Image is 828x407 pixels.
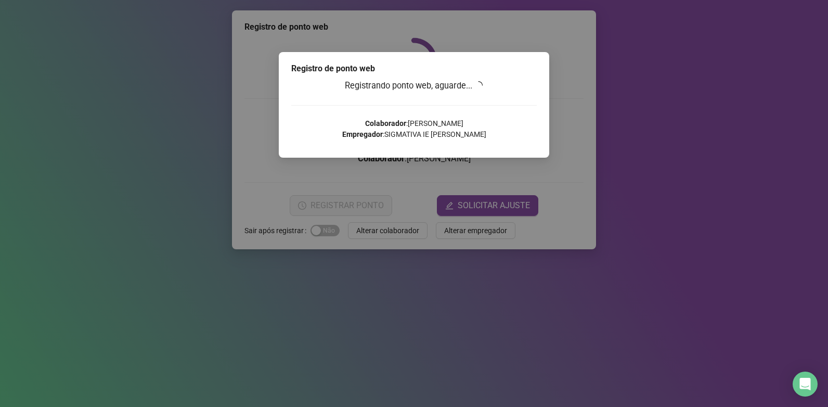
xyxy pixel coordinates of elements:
[342,130,383,138] strong: Empregador
[291,118,537,140] p: : [PERSON_NAME] : SIGMATIVA IE [PERSON_NAME]
[291,62,537,75] div: Registro de ponto web
[793,372,818,397] div: Open Intercom Messenger
[291,79,537,93] h3: Registrando ponto web, aguarde...
[474,80,484,90] span: loading
[365,119,406,128] strong: Colaborador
